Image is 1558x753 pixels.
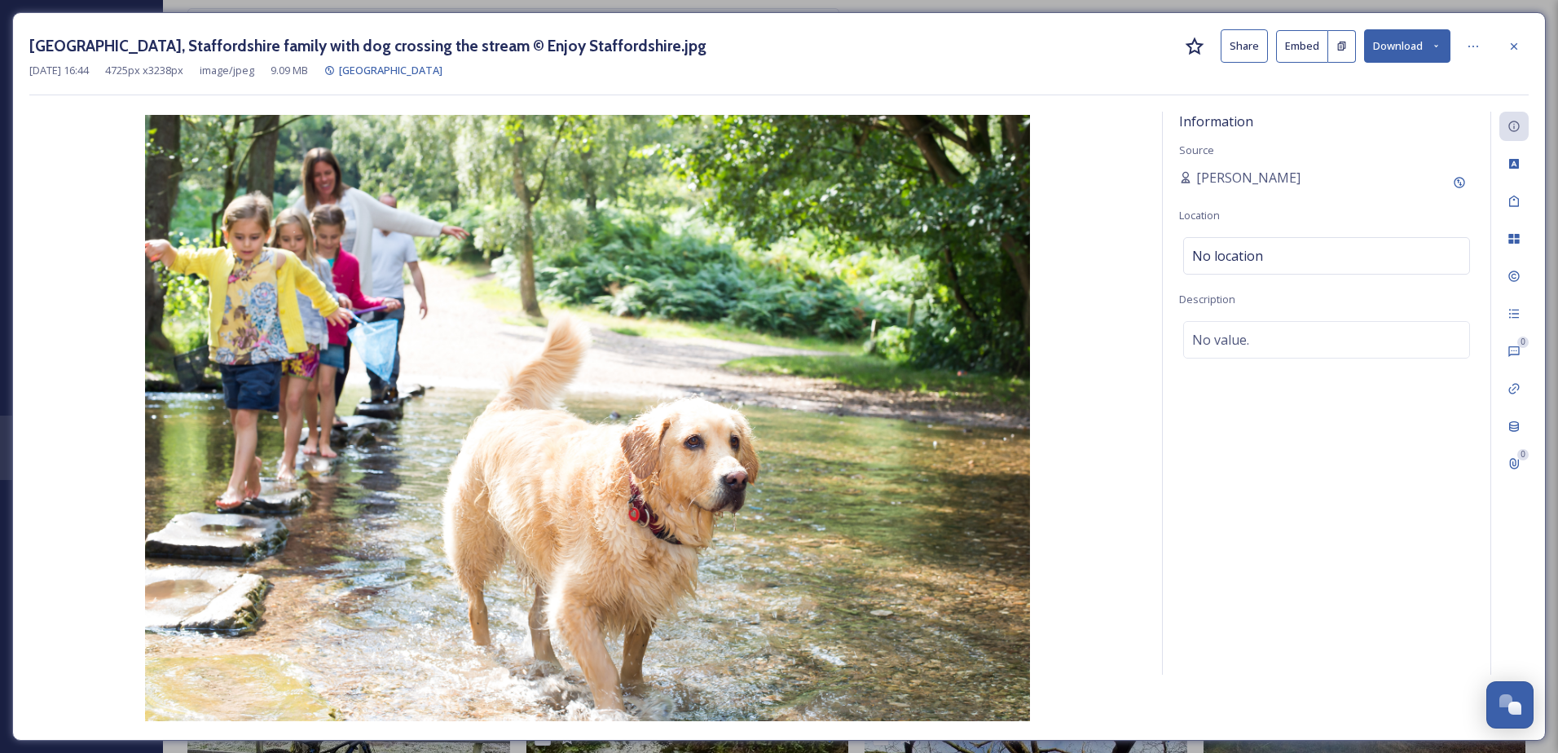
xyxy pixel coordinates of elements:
[271,63,308,78] span: 9.09 MB
[1192,246,1263,266] span: No location
[1179,292,1235,306] span: Description
[1517,337,1529,348] div: 0
[29,115,1146,721] img: Cannock%20Chase%20Forest%2C%20Staffordshire%20family%20with%20dog%20crossing%20the%20stream%20%C2...
[1192,330,1249,350] span: No value.
[29,63,89,78] span: [DATE] 16:44
[1179,208,1220,222] span: Location
[1179,143,1214,157] span: Source
[1196,168,1301,187] span: [PERSON_NAME]
[1364,29,1450,63] button: Download
[105,63,183,78] span: 4725 px x 3238 px
[1221,29,1268,63] button: Share
[29,34,706,58] h3: [GEOGRAPHIC_DATA], Staffordshire family with dog crossing the stream © Enjoy Staffordshire.jpg
[339,63,442,77] span: [GEOGRAPHIC_DATA]
[1517,449,1529,460] div: 0
[200,63,254,78] span: image/jpeg
[1486,681,1534,729] button: Open Chat
[1179,112,1253,130] span: Information
[1276,30,1328,63] button: Embed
